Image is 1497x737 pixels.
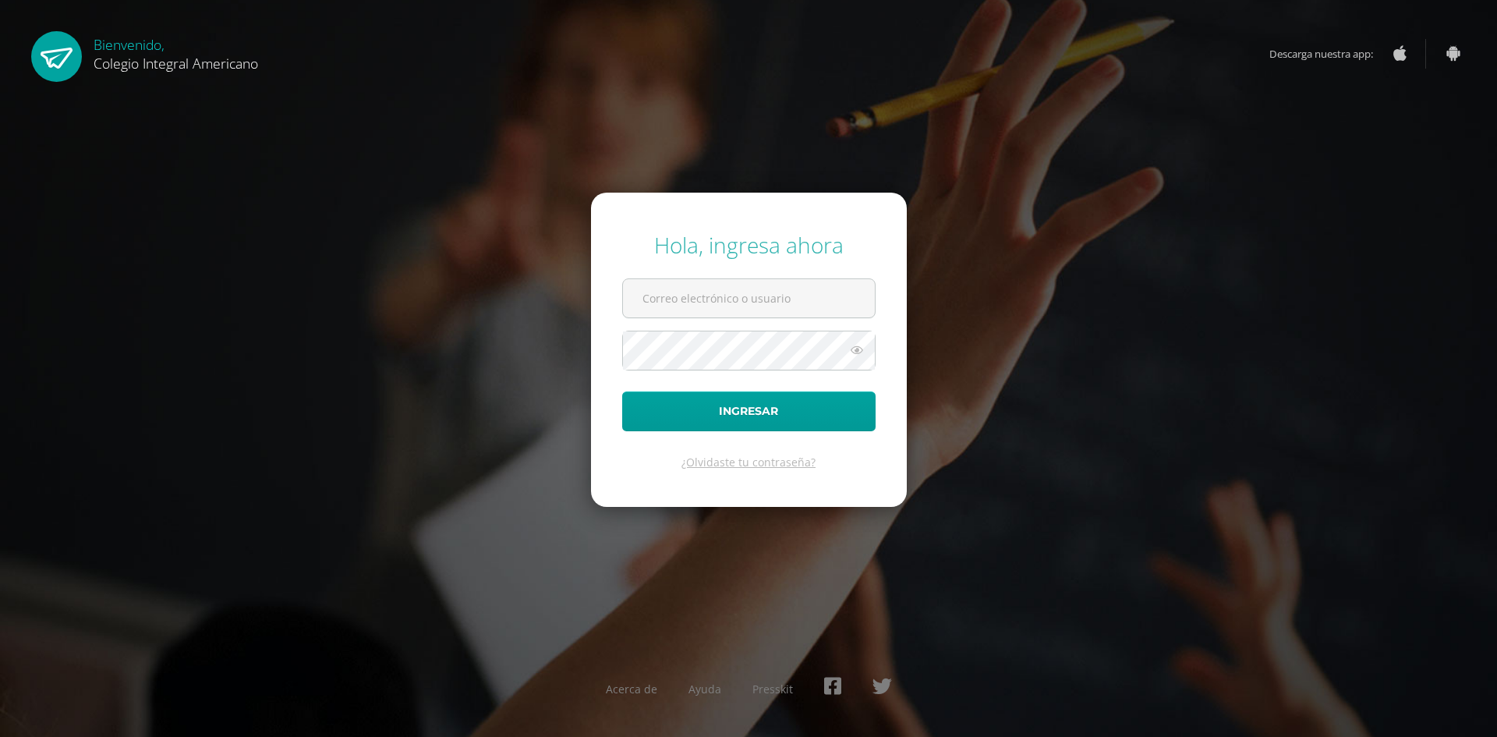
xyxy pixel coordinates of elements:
[623,279,875,317] input: Correo electrónico o usuario
[1269,39,1389,69] span: Descarga nuestra app:
[752,682,793,696] a: Presskit
[94,31,258,73] div: Bienvenido,
[94,54,258,73] span: Colegio Integral Americano
[606,682,657,696] a: Acerca de
[688,682,721,696] a: Ayuda
[622,230,876,260] div: Hola, ingresa ahora
[622,392,876,431] button: Ingresar
[681,455,816,469] a: ¿Olvidaste tu contraseña?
